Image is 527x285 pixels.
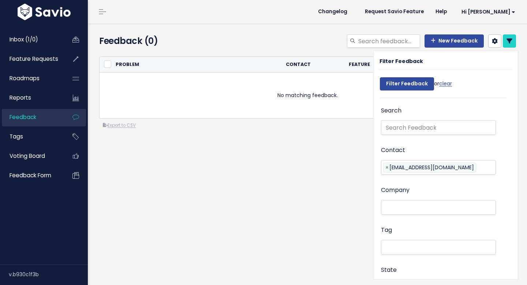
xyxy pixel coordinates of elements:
input: Search Feedback [381,120,496,135]
h4: Feedback (0) [99,34,231,48]
span: × [385,163,389,172]
a: Request Savio Feature [359,6,430,17]
a: Hi [PERSON_NAME] [453,6,521,18]
label: Tag [381,225,392,236]
a: clear [439,80,452,87]
label: State [381,265,397,275]
li: dansqui@yahoo.com [383,163,476,173]
span: Inbox (1/0) [10,36,38,43]
div: v.b930c1f3b [9,265,88,284]
a: New Feedback [425,34,484,48]
a: Reports [2,89,61,106]
input: Filter Feedback [380,77,434,90]
img: logo-white.9d6f32f41409.svg [16,4,72,20]
a: Tags [2,128,61,145]
a: Inbox (1/0) [2,31,61,48]
div: or [380,74,452,98]
th: Problem [111,57,281,73]
label: Search [381,106,401,116]
span: Changelog [318,9,347,14]
th: Contact [281,57,344,73]
a: Feedback [2,109,61,126]
strong: Filter Feedback [380,58,423,65]
label: Company [381,185,410,196]
td: No matching feedback. [100,73,516,119]
input: Search feedback... [358,34,420,48]
span: Voting Board [10,152,45,160]
a: Help [430,6,453,17]
span: Hi [PERSON_NAME] [461,9,515,15]
th: Feature [344,57,400,73]
a: Roadmaps [2,70,61,87]
a: Voting Board [2,148,61,164]
a: Feedback form [2,167,61,184]
a: Feature Requests [2,51,61,67]
span: Reports [10,94,31,101]
span: Feedback [10,113,36,121]
span: Roadmaps [10,74,40,82]
span: Feedback form [10,171,51,179]
span: Feature Requests [10,55,58,63]
a: Export to CSV [103,122,136,128]
label: Contact [381,145,405,156]
span: Tags [10,133,23,140]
